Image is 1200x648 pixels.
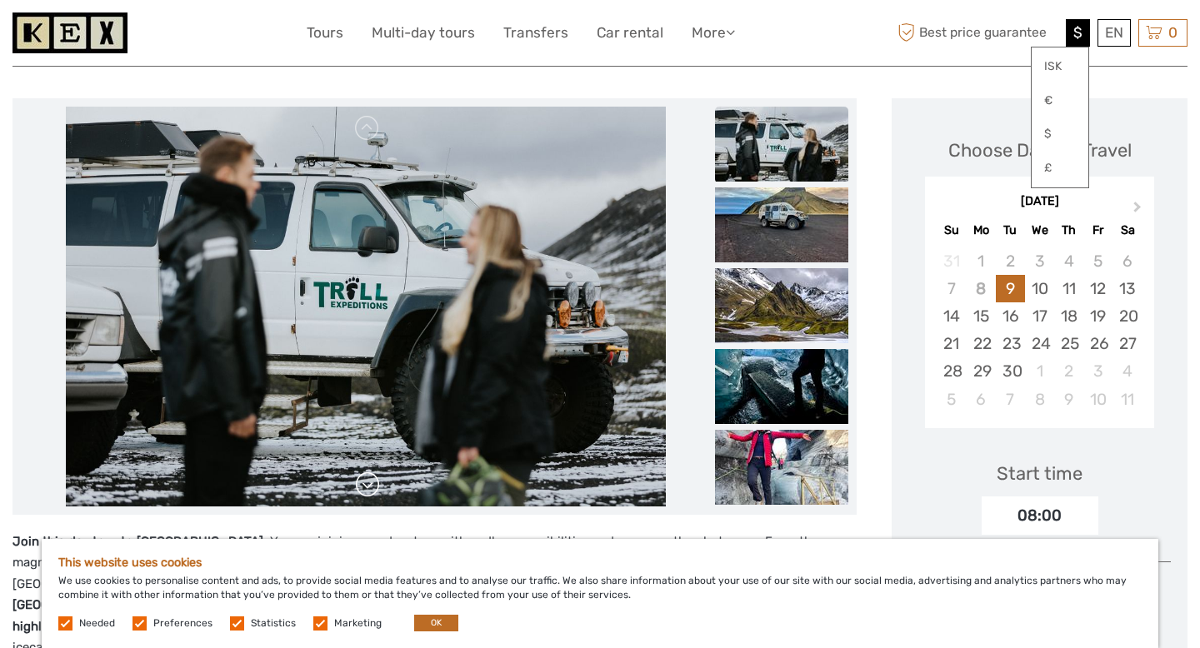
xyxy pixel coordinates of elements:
[1083,357,1112,385] div: Choose Friday, October 3rd, 2025
[1054,330,1083,357] div: Choose Thursday, September 25th, 2025
[334,616,382,631] label: Marketing
[937,219,966,242] div: Su
[937,302,966,330] div: Choose Sunday, September 14th, 2025
[153,616,212,631] label: Preferences
[996,386,1025,413] div: Choose Tuesday, October 7th, 2025
[1054,386,1083,413] div: Choose Thursday, October 9th, 2025
[1097,19,1131,47] div: EN
[1054,357,1083,385] div: Choose Thursday, October 2nd, 2025
[1025,357,1054,385] div: Choose Wednesday, October 1st, 2025
[1025,275,1054,302] div: Choose Wednesday, September 10th, 2025
[503,21,568,45] a: Transfers
[1025,219,1054,242] div: We
[192,26,212,46] button: Open LiveChat chat widget
[79,616,115,631] label: Needed
[66,107,666,506] img: d1e3ebaa5f124daeb7b82eedc0ba358b_main_slider.jpeg
[1054,219,1083,242] div: Th
[894,19,1062,47] span: Best price guarantee
[58,556,1142,570] h5: This website uses cookies
[1112,386,1142,413] div: Choose Saturday, October 11th, 2025
[1032,153,1088,183] a: £
[1025,330,1054,357] div: Choose Wednesday, September 24th, 2025
[930,247,1148,413] div: month 2025-09
[715,349,848,424] img: aefba759b66d4ef1bab3e018b6f44f49_slider_thumbnail.jpeg
[1166,24,1180,41] span: 0
[996,219,1025,242] div: Tu
[1083,219,1112,242] div: Fr
[597,21,663,45] a: Car rental
[996,330,1025,357] div: Choose Tuesday, September 23rd, 2025
[1083,275,1112,302] div: Choose Friday, September 12th, 2025
[1112,330,1142,357] div: Choose Saturday, September 27th, 2025
[1083,302,1112,330] div: Choose Friday, September 19th, 2025
[42,539,1158,648] div: We use cookies to personalise content and ads, to provide social media features and to analyse ou...
[715,268,848,343] img: 26dd7f08354242728785700d33a06f0a_slider_thumbnail.jpg
[937,357,966,385] div: Choose Sunday, September 28th, 2025
[1054,275,1083,302] div: Choose Thursday, September 11th, 2025
[937,275,966,302] div: Not available Sunday, September 7th, 2025
[372,21,475,45] a: Multi-day tours
[715,107,848,182] img: d1e3ebaa5f124daeb7b82eedc0ba358b_slider_thumbnail.jpeg
[996,302,1025,330] div: Choose Tuesday, September 16th, 2025
[967,219,996,242] div: Mo
[1025,302,1054,330] div: Choose Wednesday, September 17th, 2025
[967,247,996,275] div: Not available Monday, September 1st, 2025
[967,386,996,413] div: Choose Monday, October 6th, 2025
[1112,247,1142,275] div: Not available Saturday, September 6th, 2025
[967,330,996,357] div: Choose Monday, September 22nd, 2025
[937,247,966,275] div: Not available Sunday, August 31st, 2025
[307,21,343,45] a: Tours
[1083,247,1112,275] div: Not available Friday, September 5th, 2025
[1032,119,1088,149] a: $
[997,461,1082,486] div: Start time
[937,330,966,357] div: Choose Sunday, September 21st, 2025
[1025,247,1054,275] div: Not available Wednesday, September 3rd, 2025
[1032,86,1088,116] a: €
[937,386,966,413] div: Choose Sunday, October 5th, 2025
[1083,330,1112,357] div: Choose Friday, September 26th, 2025
[251,616,296,631] label: Statistics
[1073,24,1082,41] span: $
[1054,247,1083,275] div: Not available Thursday, September 4th, 2025
[1126,197,1152,224] button: Next Month
[23,29,188,42] p: We're away right now. Please check back later!
[967,302,996,330] div: Choose Monday, September 15th, 2025
[967,357,996,385] div: Choose Monday, September 29th, 2025
[12,597,814,634] strong: go for a 40-minutes off road bumpy ride into what we describe as the doorstep of the highlands!
[967,275,996,302] div: Not available Monday, September 8th, 2025
[414,615,458,631] button: OK
[1112,275,1142,302] div: Choose Saturday, September 13th, 2025
[1112,302,1142,330] div: Choose Saturday, September 20th, 2025
[12,534,263,549] strong: Join this day tour to [GEOGRAPHIC_DATA]
[996,247,1025,275] div: Not available Tuesday, September 2nd, 2025
[1112,219,1142,242] div: Sa
[715,430,848,505] img: 47766b3ff2534a52b0af9a0e44156c3e_slider_thumbnail.jpeg
[948,137,1132,163] div: Choose Date of Travel
[692,21,735,45] a: More
[715,187,848,262] img: 0f1c85bab6ce4daeb1da8206ccd2ec4c_slider_thumbnail.jpeg
[996,275,1025,302] div: Choose Tuesday, September 9th, 2025
[1112,357,1142,385] div: Choose Saturday, October 4th, 2025
[1054,302,1083,330] div: Choose Thursday, September 18th, 2025
[982,496,1098,535] div: 08:00
[12,12,127,53] img: 1261-44dab5bb-39f8-40da-b0c2-4d9fce00897c_logo_small.jpg
[996,357,1025,385] div: Choose Tuesday, September 30th, 2025
[1083,386,1112,413] div: Choose Friday, October 10th, 2025
[1025,386,1054,413] div: Choose Wednesday, October 8th, 2025
[925,193,1154,211] div: [DATE]
[1032,52,1088,82] a: ISK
